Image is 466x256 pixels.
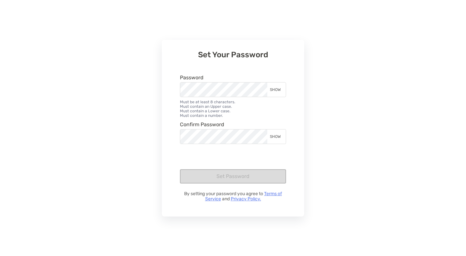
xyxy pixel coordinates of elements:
[267,83,286,97] div: SHOW
[267,129,286,144] div: SHOW
[180,113,286,118] li: Must contain a number.
[205,191,282,202] a: Terms of Service
[231,196,261,202] a: Privacy Policy.
[180,50,286,59] h3: Set Your Password
[180,104,286,109] li: Must contain an Upper case.
[180,191,286,202] p: By setting your password you agree to and
[180,122,224,127] label: Confirm Password
[180,75,204,80] label: Password
[180,109,286,113] li: Must contain a Lower case.
[180,100,286,104] li: Must be at least 8 characters.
